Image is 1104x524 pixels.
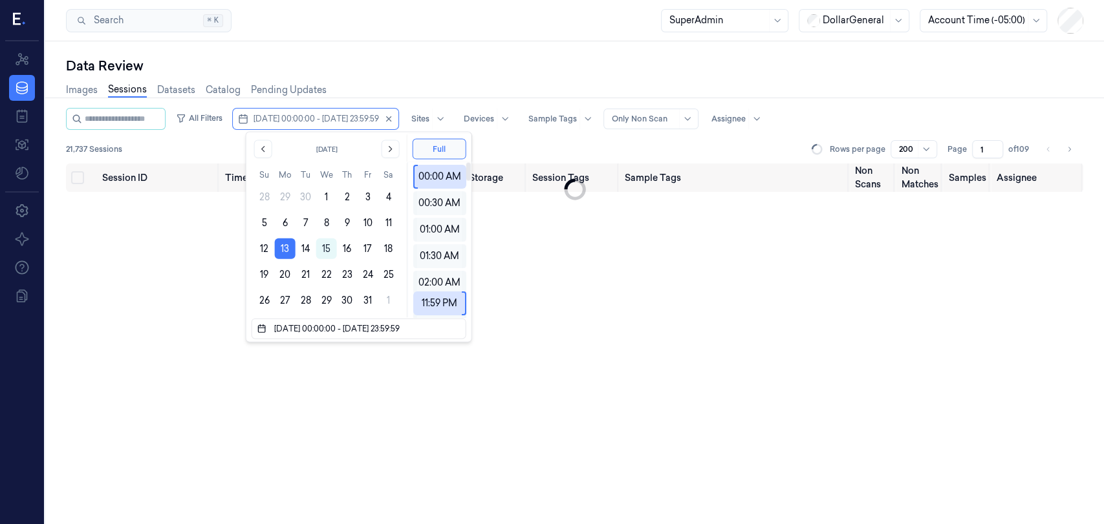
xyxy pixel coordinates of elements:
button: Thursday, October 23rd, 2025 [337,264,358,285]
span: of 109 [1008,143,1029,155]
th: Tuesday [296,169,316,182]
button: Go to next page [1060,140,1078,158]
button: Wednesday, October 29th, 2025 [316,290,337,311]
button: Wednesday, October 22nd, 2025 [316,264,337,285]
button: Saturday, October 18th, 2025 [378,238,399,259]
span: Page [947,143,967,155]
button: Tuesday, October 14th, 2025 [296,238,316,259]
a: Pending Updates [251,83,327,97]
button: Friday, October 10th, 2025 [358,213,378,233]
button: Monday, October 20th, 2025 [275,264,296,285]
a: Datasets [157,83,195,97]
button: Monday, September 29th, 2025 [275,187,296,207]
button: Sunday, October 26th, 2025 [254,290,275,311]
button: All Filters [171,108,228,129]
button: Friday, October 24th, 2025 [358,264,378,285]
a: Catalog [206,83,241,97]
th: Session ID [97,163,220,192]
div: 11:59 PM [417,291,461,315]
button: Saturday, October 4th, 2025 [378,187,399,207]
button: Thursday, October 9th, 2025 [337,213,358,233]
button: Thursday, October 2nd, 2025 [337,187,358,207]
button: Thursday, October 30th, 2025 [337,290,358,311]
th: Wednesday [316,169,337,182]
th: Non Matches [896,163,943,192]
button: [DATE] [280,140,374,158]
button: Sunday, September 28th, 2025 [254,187,275,207]
th: Video Storage [435,163,527,192]
th: Monday [275,169,296,182]
button: Sunday, October 19th, 2025 [254,264,275,285]
button: Friday, October 17th, 2025 [358,238,378,259]
div: 00:30 AM [417,191,462,215]
button: Monday, October 27th, 2025 [275,290,296,311]
button: Go to the Next Month [381,140,399,158]
th: Samples [943,163,991,192]
button: Friday, October 31st, 2025 [358,290,378,311]
button: Monday, October 13th, 2025, selected [275,238,296,259]
button: Go to the Previous Month [254,140,272,158]
div: 01:00 AM [417,217,462,241]
div: Data Review [66,57,1083,75]
a: Sessions [108,83,147,98]
button: Saturday, October 25th, 2025 [378,264,399,285]
a: Images [66,83,98,97]
nav: pagination [1039,140,1078,158]
th: Sample Tags [620,163,850,192]
input: Dates [272,321,455,337]
button: Sunday, October 5th, 2025 [254,213,275,233]
div: 00:00 AM [417,164,461,188]
th: Friday [358,169,378,182]
button: Today, Wednesday, October 15th, 2025 [316,238,337,259]
button: Tuesday, October 7th, 2025 [296,213,316,233]
th: Assignee [991,163,1083,192]
th: Sunday [254,169,275,182]
div: 02:00 AM [417,270,462,294]
button: Sunday, October 12th, 2025 [254,238,275,259]
th: Session Tags [527,163,620,192]
button: Monday, October 6th, 2025 [275,213,296,233]
th: Non Scans [850,163,896,192]
button: Friday, October 3rd, 2025 [358,187,378,207]
button: Search⌘K [66,9,232,32]
button: Wednesday, October 8th, 2025 [316,213,337,233]
table: October 2025 [254,169,399,311]
div: 01:30 AM [417,244,462,267]
button: Tuesday, October 28th, 2025 [296,290,316,311]
span: 21,737 Sessions [66,143,122,155]
span: Search [89,14,124,27]
button: [DATE] 00:00:00 - [DATE] 23:59:59 [233,109,398,129]
th: Thursday [337,169,358,182]
button: Thursday, October 16th, 2025 [337,238,358,259]
button: Saturday, October 11th, 2025 [378,213,399,233]
th: Saturday [378,169,399,182]
button: Select all [71,171,84,184]
button: Wednesday, October 1st, 2025 [316,187,337,207]
p: Rows per page [830,143,885,155]
button: Full [412,138,466,159]
button: Saturday, November 1st, 2025 [378,290,399,311]
button: Tuesday, October 21st, 2025 [296,264,316,285]
button: Tuesday, September 30th, 2025 [296,187,316,207]
span: [DATE] 00:00:00 - [DATE] 23:59:59 [254,113,379,125]
th: Timestamp (Session) [220,163,343,192]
